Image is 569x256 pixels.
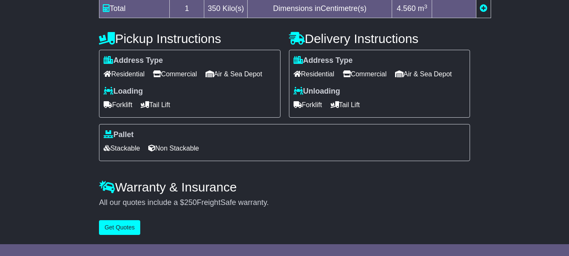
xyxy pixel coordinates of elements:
span: 250 [184,198,197,207]
span: Air & Sea Depot [395,67,452,81]
span: Commercial [343,67,387,81]
span: Non Stackable [148,142,199,155]
div: All our quotes include a $ FreightSafe warranty. [99,198,470,207]
span: Forklift [294,98,322,111]
h4: Warranty & Insurance [99,180,470,194]
span: Air & Sea Depot [206,67,262,81]
span: Commercial [153,67,197,81]
sup: 3 [424,3,427,10]
span: Tail Lift [141,98,170,111]
span: Tail Lift [331,98,360,111]
span: 4.560 [397,4,416,13]
label: Loading [104,87,143,96]
label: Unloading [294,87,340,96]
span: Residential [104,67,144,81]
label: Pallet [104,130,134,140]
label: Address Type [294,56,353,65]
button: Get Quotes [99,220,140,235]
span: Stackable [104,142,140,155]
span: 350 [208,4,220,13]
span: m [418,4,427,13]
a: Add new item [480,4,487,13]
label: Address Type [104,56,163,65]
h4: Pickup Instructions [99,32,280,46]
span: Residential [294,67,334,81]
span: Forklift [104,98,132,111]
h4: Delivery Instructions [289,32,470,46]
